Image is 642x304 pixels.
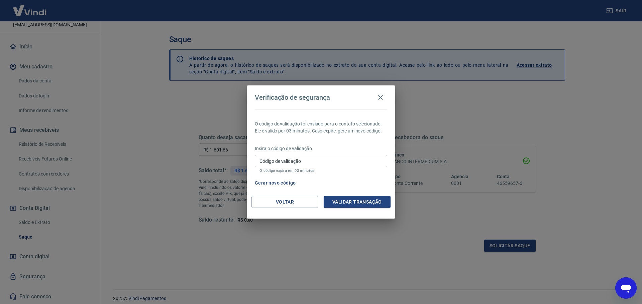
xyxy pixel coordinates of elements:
[615,277,637,299] iframe: Botão para abrir a janela de mensagens
[255,120,387,134] p: O código de validação foi enviado para o contato selecionado. Ele é válido por 03 minutos. Caso e...
[259,169,383,173] p: O código expira em 03 minutos.
[252,177,299,189] button: Gerar novo código
[255,145,387,152] p: Insira o código de validação
[324,196,391,208] button: Validar transação
[255,93,330,101] h4: Verificação de segurança
[251,196,318,208] button: Voltar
